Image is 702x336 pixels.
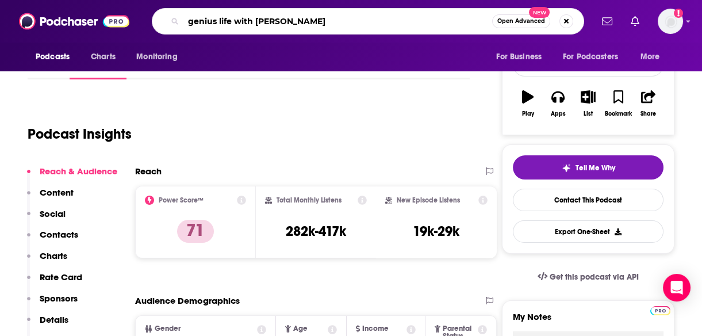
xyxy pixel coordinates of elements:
[492,14,550,28] button: Open AdvancedNew
[650,306,670,315] img: Podchaser Pro
[91,49,116,65] span: Charts
[136,49,177,65] span: Monitoring
[640,49,660,65] span: More
[27,208,66,230] button: Social
[529,7,550,18] span: New
[488,46,556,68] button: open menu
[658,9,683,34] span: Logged in as megcassidy
[362,325,389,333] span: Income
[513,83,543,124] button: Play
[513,220,663,243] button: Export One-Sheet
[640,110,656,117] div: Share
[36,49,70,65] span: Podcasts
[513,311,663,331] label: My Notes
[27,272,82,293] button: Rate Card
[152,8,584,35] div: Search podcasts, credits, & more...
[634,83,663,124] button: Share
[40,293,78,304] p: Sponsors
[27,293,78,314] button: Sponsors
[551,110,566,117] div: Apps
[543,83,573,124] button: Apps
[40,272,82,282] p: Rate Card
[555,46,635,68] button: open menu
[293,325,308,333] span: Age
[584,110,593,117] div: List
[658,9,683,34] img: User Profile
[83,46,122,68] a: Charts
[155,325,181,333] span: Gender
[28,46,85,68] button: open menu
[159,196,204,204] h2: Power Score™
[27,250,67,272] button: Charts
[183,12,492,30] input: Search podcasts, credits, & more...
[513,189,663,211] a: Contact This Podcast
[603,83,633,124] button: Bookmark
[597,12,617,31] a: Show notifications dropdown
[605,110,632,117] div: Bookmark
[40,250,67,261] p: Charts
[277,196,342,204] h2: Total Monthly Listens
[40,166,117,177] p: Reach & Audience
[40,229,78,240] p: Contacts
[27,229,78,250] button: Contacts
[573,83,603,124] button: List
[658,9,683,34] button: Show profile menu
[550,272,639,282] span: Get this podcast via API
[135,295,240,306] h2: Audience Demographics
[497,18,545,24] span: Open Advanced
[632,46,674,68] button: open menu
[522,110,534,117] div: Play
[674,9,683,18] svg: Add a profile image
[19,10,129,32] img: Podchaser - Follow, Share and Rate Podcasts
[663,274,691,301] div: Open Intercom Messenger
[40,187,74,198] p: Content
[562,163,571,173] img: tell me why sparkle
[177,220,214,243] p: 71
[27,166,117,187] button: Reach & Audience
[286,223,346,240] h3: 282k-417k
[40,314,68,325] p: Details
[40,208,66,219] p: Social
[496,49,542,65] span: For Business
[626,12,644,31] a: Show notifications dropdown
[397,196,460,204] h2: New Episode Listens
[528,263,648,291] a: Get this podcast via API
[27,187,74,208] button: Content
[28,125,132,143] h1: Podcast Insights
[563,49,618,65] span: For Podcasters
[513,155,663,180] button: tell me why sparkleTell Me Why
[128,46,192,68] button: open menu
[650,304,670,315] a: Pro website
[576,163,615,173] span: Tell Me Why
[413,223,459,240] h3: 19k-29k
[135,166,162,177] h2: Reach
[27,314,68,335] button: Details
